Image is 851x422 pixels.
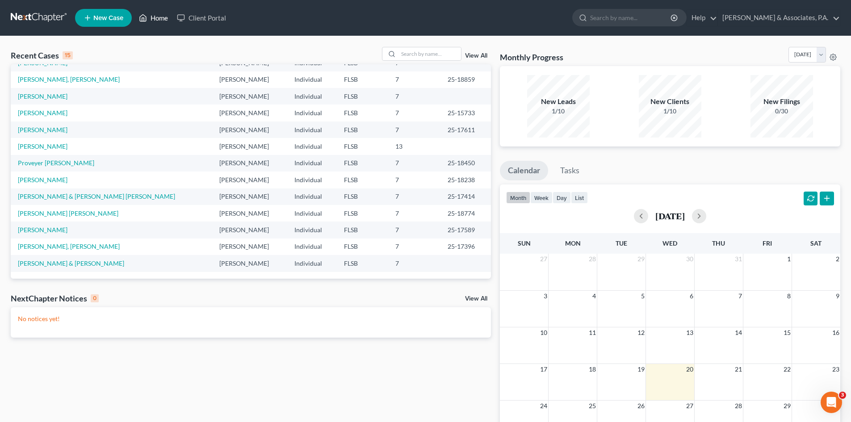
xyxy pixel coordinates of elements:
[783,401,792,411] span: 29
[440,104,491,121] td: 25-15733
[287,205,336,221] td: Individual
[734,364,743,375] span: 21
[786,254,792,264] span: 1
[588,254,597,264] span: 28
[750,107,813,116] div: 0/30
[337,104,388,121] td: FLSB
[821,392,842,413] iframe: Intercom live chat
[287,88,336,104] td: Individual
[552,161,587,180] a: Tasks
[640,291,646,301] span: 5
[835,291,840,301] span: 9
[440,171,491,188] td: 25-18238
[506,192,530,204] button: month
[337,171,388,188] td: FLSB
[212,238,287,255] td: [PERSON_NAME]
[212,221,287,238] td: [PERSON_NAME]
[212,188,287,205] td: [PERSON_NAME]
[388,71,440,88] td: 7
[287,155,336,171] td: Individual
[662,239,677,247] span: Wed
[639,107,701,116] div: 1/10
[388,171,440,188] td: 7
[287,138,336,155] td: Individual
[63,51,73,59] div: 15
[18,314,484,323] p: No notices yet!
[440,121,491,138] td: 25-17611
[588,327,597,338] span: 11
[440,221,491,238] td: 25-17589
[388,205,440,221] td: 7
[18,226,67,234] a: [PERSON_NAME]
[734,401,743,411] span: 28
[212,155,287,171] td: [PERSON_NAME]
[337,188,388,205] td: FLSB
[539,401,548,411] span: 24
[527,96,590,107] div: New Leads
[639,96,701,107] div: New Clients
[590,9,672,26] input: Search by name...
[388,138,440,155] td: 13
[18,75,120,83] a: [PERSON_NAME], [PERSON_NAME]
[518,239,531,247] span: Sun
[440,188,491,205] td: 25-17414
[687,10,717,26] a: Help
[591,291,597,301] span: 4
[212,171,287,188] td: [PERSON_NAME]
[539,327,548,338] span: 10
[212,138,287,155] td: [PERSON_NAME]
[287,238,336,255] td: Individual
[750,96,813,107] div: New Filings
[588,364,597,375] span: 18
[18,176,67,184] a: [PERSON_NAME]
[500,52,563,63] h3: Monthly Progress
[810,239,822,247] span: Sat
[337,255,388,272] td: FLSB
[212,88,287,104] td: [PERSON_NAME]
[18,209,118,217] a: [PERSON_NAME] [PERSON_NAME]
[337,88,388,104] td: FLSB
[783,364,792,375] span: 22
[337,71,388,88] td: FLSB
[655,211,685,221] h2: [DATE]
[388,88,440,104] td: 7
[388,188,440,205] td: 7
[553,192,571,204] button: day
[18,92,67,100] a: [PERSON_NAME]
[212,121,287,138] td: [PERSON_NAME]
[388,221,440,238] td: 7
[465,53,487,59] a: View All
[287,188,336,205] td: Individual
[287,104,336,121] td: Individual
[588,401,597,411] span: 25
[734,254,743,264] span: 31
[388,255,440,272] td: 7
[398,47,461,60] input: Search by name...
[440,155,491,171] td: 25-18450
[337,121,388,138] td: FLSB
[388,121,440,138] td: 7
[11,293,99,304] div: NextChapter Notices
[18,142,67,150] a: [PERSON_NAME]
[18,159,94,167] a: Proveyer [PERSON_NAME]
[134,10,172,26] a: Home
[440,205,491,221] td: 25-18774
[637,254,646,264] span: 29
[685,364,694,375] span: 20
[18,192,175,200] a: [PERSON_NAME] & [PERSON_NAME] [PERSON_NAME]
[685,327,694,338] span: 13
[212,71,287,88] td: [PERSON_NAME]
[388,104,440,121] td: 7
[734,327,743,338] span: 14
[18,242,120,250] a: [PERSON_NAME], [PERSON_NAME]
[685,254,694,264] span: 30
[571,192,588,204] button: list
[689,291,694,301] span: 6
[712,239,725,247] span: Thu
[500,161,548,180] a: Calendar
[527,107,590,116] div: 1/10
[212,104,287,121] td: [PERSON_NAME]
[18,126,67,134] a: [PERSON_NAME]
[337,205,388,221] td: FLSB
[637,401,646,411] span: 26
